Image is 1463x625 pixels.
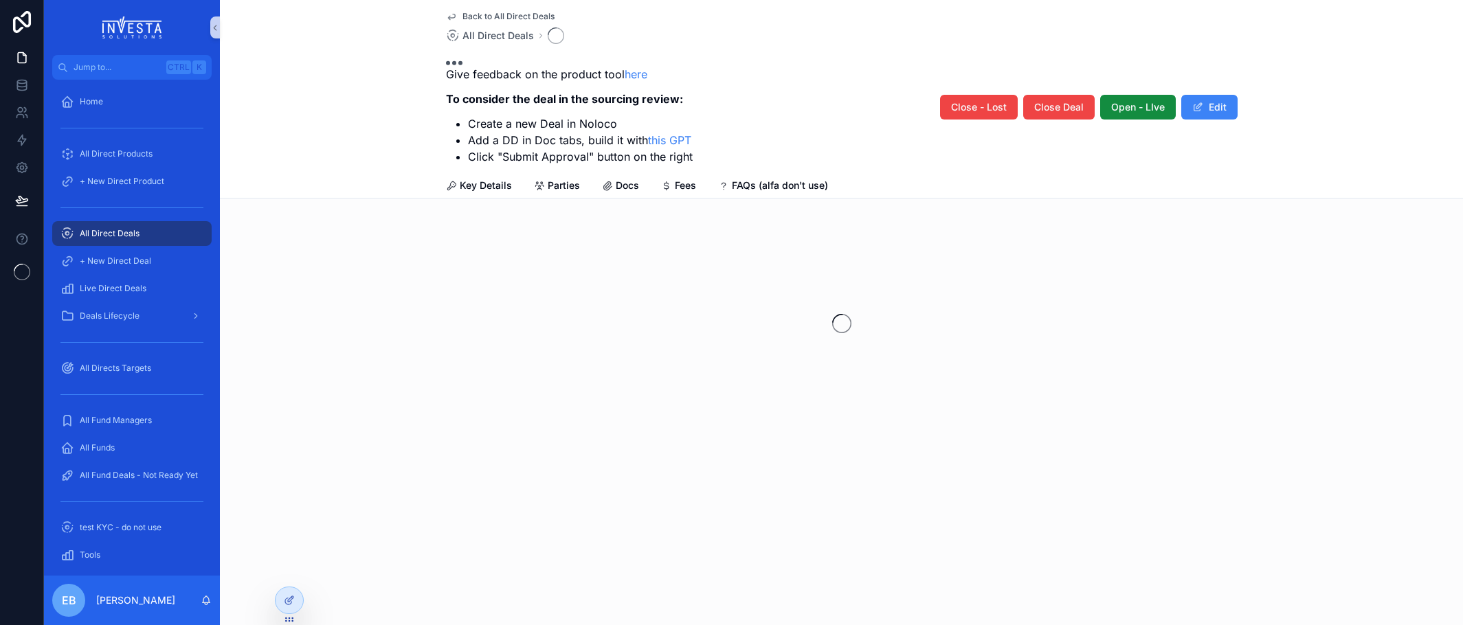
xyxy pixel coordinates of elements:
[52,515,212,540] a: test KYC - do not use
[80,415,152,426] span: All Fund Managers
[732,179,828,192] span: FAQs (alfa don't use)
[52,304,212,328] a: Deals Lifecycle
[52,169,212,194] a: + New Direct Product
[1111,100,1165,114] span: Open - LIve
[446,11,555,22] a: Back to All Direct Deals
[80,228,139,239] span: All Direct Deals
[446,92,683,106] strong: To consider the deal in the sourcing review:
[80,442,115,453] span: All Funds
[74,62,161,73] span: Jump to...
[468,132,693,148] li: Add a DD in Doc tabs, build it with
[446,173,512,201] a: Key Details
[52,141,212,166] a: All Direct Products
[52,435,212,460] a: All Funds
[80,470,198,481] span: All Fund Deals - Not Ready Yet
[468,148,693,165] li: Click "Submit Approval" button on the right
[548,179,580,192] span: Parties
[52,543,212,567] a: Tools
[1034,100,1084,114] span: Close Deal
[80,549,100,560] span: Tools
[534,173,580,201] a: Parties
[460,179,512,192] span: Key Details
[80,363,151,374] span: All Directs Targets
[52,89,212,114] a: Home
[52,276,212,301] a: Live Direct Deals
[951,100,1007,114] span: Close - Lost
[602,173,639,201] a: Docs
[675,179,696,192] span: Fees
[80,522,161,533] span: test KYC - do not use
[52,463,212,488] a: All Fund Deals - Not Ready Yet
[80,96,103,107] span: Home
[462,11,555,22] span: Back to All Direct Deals
[52,356,212,380] a: All Directs Targets
[102,16,162,38] img: App logo
[96,593,175,607] p: [PERSON_NAME]
[661,173,696,201] a: Fees
[625,67,647,81] a: here
[80,176,164,187] span: + New Direct Product
[80,310,139,321] span: Deals Lifecycle
[718,173,828,201] a: FAQs (alfa don't use)
[62,592,76,609] span: EB
[1100,95,1176,120] button: Open - LIve
[52,408,212,433] a: All Fund Managers
[648,133,691,147] a: this GPT
[940,95,1018,120] button: Close - Lost
[446,29,534,43] a: All Direct Deals
[166,60,191,74] span: Ctrl
[616,179,639,192] span: Docs
[52,55,212,80] button: Jump to...CtrlK
[194,62,205,73] span: K
[44,80,220,576] div: scrollable content
[468,115,693,132] li: Create a new Deal in Noloco
[462,29,534,43] span: All Direct Deals
[80,148,153,159] span: All Direct Products
[52,221,212,246] a: All Direct Deals
[80,283,146,294] span: Live Direct Deals
[446,66,693,82] p: Give feedback on the product tool
[1023,95,1095,120] button: Close Deal
[1181,95,1238,120] button: Edit
[80,255,151,266] span: + New Direct Deal
[52,249,212,273] a: + New Direct Deal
